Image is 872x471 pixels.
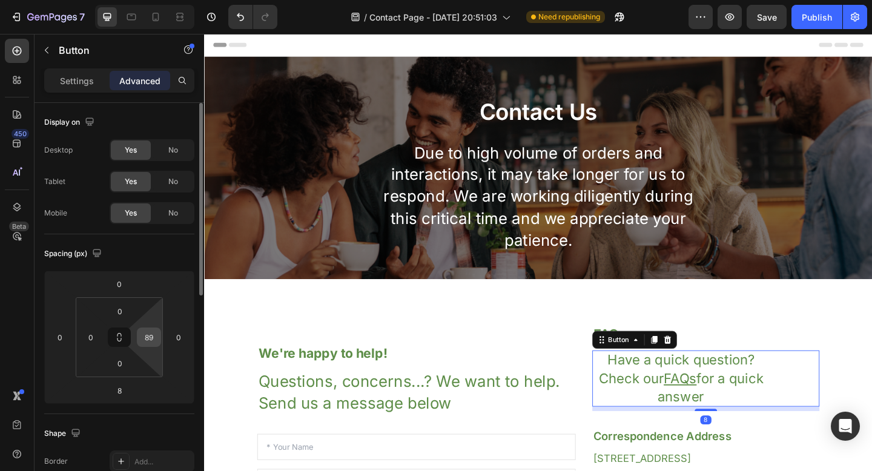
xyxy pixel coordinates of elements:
[44,208,67,219] div: Mobile
[79,10,85,24] p: 7
[12,129,29,139] div: 450
[82,328,100,346] input: 0px
[802,11,832,24] div: Publish
[422,344,615,406] a: Have a quick question?Check ourFAQsfor a quick answer
[59,339,403,357] p: We're happy to help!
[108,354,132,372] input: 0px
[170,328,188,346] input: 0
[59,367,403,414] p: Questions, concerns...? We want to help. Send us a message below
[364,11,367,24] span: /
[168,145,178,156] span: No
[44,246,104,262] div: Spacing (px)
[108,302,132,320] input: 0px
[125,145,137,156] span: Yes
[422,427,669,448] h3: Correspondence Address
[10,70,716,101] p: Contact Us
[44,456,68,467] div: Border
[107,275,131,293] input: 0
[228,5,277,29] div: Undo/Redo
[747,5,787,29] button: Save
[192,118,535,237] p: Due to high volume of orders and interactions, it may take longer for us to respond. We are worki...
[831,412,860,441] div: Open Intercom Messenger
[44,145,73,156] div: Desktop
[538,12,600,22] span: Need republishing
[107,381,131,400] input: s
[44,176,65,187] div: Tablet
[437,328,464,338] div: Button
[423,317,668,338] p: FAQs
[51,328,69,346] input: 0
[44,426,83,442] div: Shape
[134,456,191,467] div: Add...
[757,12,777,22] span: Save
[5,5,90,29] button: 7
[59,43,162,58] p: Button
[423,454,668,469] p: [STREET_ADDRESS]
[58,435,404,464] input: * Your Name
[44,114,97,131] div: Display on
[60,74,94,87] p: Settings
[9,222,29,231] div: Beta
[119,74,160,87] p: Advanced
[791,5,842,29] button: Publish
[168,208,178,219] span: No
[540,415,552,425] div: 8
[125,208,137,219] span: Yes
[168,176,178,187] span: No
[204,34,872,471] iframe: Design area
[369,11,497,24] span: Contact Page - [DATE] 20:51:03
[140,328,158,346] input: 89px
[500,366,535,384] u: FAQs
[125,176,137,187] span: Yes
[422,344,615,406] p: Have a quick question? Check our for a quick answer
